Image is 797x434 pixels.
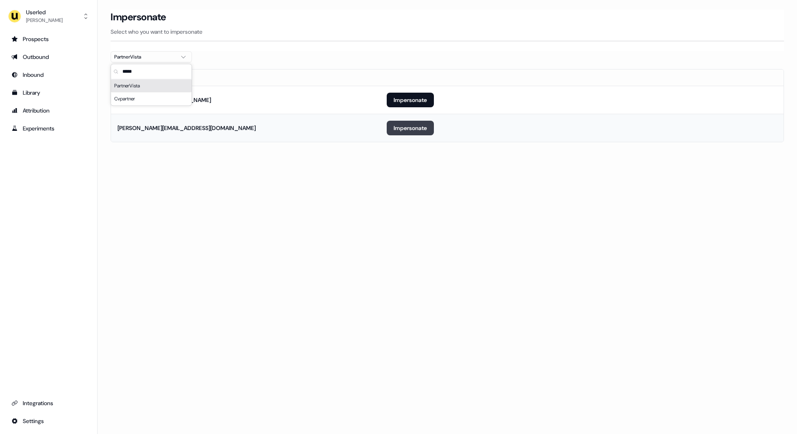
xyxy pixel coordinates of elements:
[26,8,63,16] div: Userled
[7,7,91,26] button: Userled[PERSON_NAME]
[114,53,175,61] div: PartnerVista
[111,92,192,105] div: Cvpartner
[111,51,192,63] button: PartnerVista
[7,104,91,117] a: Go to attribution
[118,124,256,132] div: [PERSON_NAME][EMAIL_ADDRESS][DOMAIN_NAME]
[111,28,784,36] p: Select who you want to impersonate
[11,89,86,97] div: Library
[26,16,63,24] div: [PERSON_NAME]
[111,79,192,105] div: Suggestions
[111,11,166,23] h3: Impersonate
[7,86,91,99] a: Go to templates
[11,106,86,115] div: Attribution
[387,121,434,135] button: Impersonate
[11,53,86,61] div: Outbound
[7,414,91,427] a: Go to integrations
[111,69,380,86] th: Email
[11,71,86,79] div: Inbound
[11,124,86,132] div: Experiments
[11,399,86,407] div: Integrations
[11,35,86,43] div: Prospects
[387,93,434,107] button: Impersonate
[7,122,91,135] a: Go to experiments
[7,33,91,46] a: Go to prospects
[7,68,91,81] a: Go to Inbound
[11,417,86,425] div: Settings
[7,397,91,410] a: Go to integrations
[7,50,91,63] a: Go to outbound experience
[111,79,192,92] div: PartnerVista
